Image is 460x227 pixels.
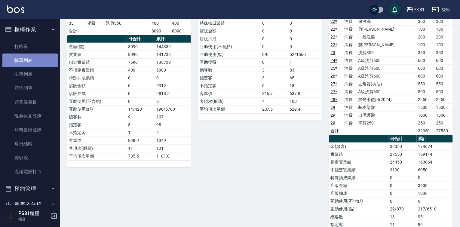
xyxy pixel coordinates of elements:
td: 8090 [150,27,170,35]
td: 客項次(服務) [198,97,260,105]
th: 累計 [417,135,453,143]
td: 消費 [343,49,357,57]
td: 300 [435,17,453,25]
td: 898.9 [127,137,155,144]
td: 9 [127,113,155,121]
td: 黑光卡使用(2024) [357,96,416,103]
td: 消費 [343,111,357,119]
td: 169114 [417,150,453,158]
button: save [389,4,401,16]
td: 5000 [155,66,191,74]
td: 100 [435,41,453,49]
td: 0 [127,90,155,97]
button: 櫃檯作業 [2,22,58,37]
h5: PS81櫃檯 [18,210,49,216]
td: 客項次(服務) [67,144,127,152]
td: 350 [416,49,434,57]
td: 洗剪350 [357,49,416,57]
td: 600 [416,72,434,80]
td: 保濕洗 [357,17,416,25]
td: 消費 [343,103,357,111]
td: A級洗剪600 [357,72,416,80]
td: 3600 [417,182,453,189]
td: 基本染髮 [357,103,416,111]
td: 107 [155,113,191,121]
button: 報表及分析 [2,197,58,212]
td: 消費 [343,96,357,103]
a: 29 [331,113,336,118]
td: 實業績 [329,150,388,158]
td: 總客數 [198,66,260,74]
button: PS81 [404,4,427,16]
td: 141739 [155,51,191,58]
td: 2250 [435,96,453,103]
td: 0 [261,58,288,66]
td: 400 [150,19,170,27]
td: A級洗剪600 [357,64,416,72]
td: 消費 [343,33,357,41]
td: 0 [261,27,288,35]
td: 350 [435,49,453,57]
td: 0 [155,74,191,82]
td: 1036 [417,189,453,197]
td: 500 [435,88,453,96]
td: 不指定實業績 [329,166,388,174]
td: 0 [288,43,322,51]
td: 600 [416,64,434,72]
td: 互助使用(點) [67,105,127,113]
td: 100 [288,97,322,105]
td: 0 [261,43,288,51]
td: 洗剪350 [104,19,150,27]
td: 實業績 [67,51,127,58]
td: 消費 [343,25,357,33]
td: 29/870 [388,205,417,213]
td: 1 [288,58,322,66]
td: 32350 [388,143,417,150]
td: 0 [388,182,417,189]
a: 打帳單 [2,40,58,54]
td: 消費 [343,41,357,49]
td: 136739 [155,58,191,66]
td: 1000 [416,111,434,119]
td: 合計 [329,127,343,135]
td: 0 [127,74,155,82]
td: 0 [388,174,417,182]
td: 互助使用(不含點) [329,197,388,205]
td: 32350 [416,127,434,135]
td: 217/6510 [417,205,453,213]
td: 1349 [155,137,191,144]
a: 材料自購登錄 [2,123,58,137]
a: 33 [69,21,74,26]
td: 550 [416,80,434,88]
td: 消費 [343,88,357,96]
td: 7690 [127,58,155,66]
td: 100 [416,25,434,33]
td: 指定實業績 [67,58,127,66]
td: 客單價 [198,90,260,97]
td: 3 [261,74,288,82]
a: 29 [331,121,336,125]
td: 637.8 [288,90,322,97]
td: 131 [155,144,191,152]
a: 23 [331,50,336,55]
th: 日合計 [127,35,155,43]
td: 600 [435,72,453,80]
td: 不指定實業績 [67,66,127,74]
td: 4 [261,97,288,105]
td: 400 [170,19,191,27]
a: 每日結帳 [2,137,58,151]
td: 6050 [417,166,453,174]
td: 0 [417,174,453,182]
td: 0 [261,19,288,27]
p: 櫃台 [18,216,49,222]
td: 店販金額 [329,182,388,189]
td: 27550 [435,127,453,135]
td: 0/0 [261,51,288,58]
td: 163064 [417,158,453,166]
td: 消費 [343,119,357,127]
td: 平均項次單價 [198,105,260,113]
a: 座位開單 [2,81,58,95]
td: 客單價 [67,137,127,144]
td: 自備護髮 [357,111,416,119]
td: 3100 [388,166,417,174]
